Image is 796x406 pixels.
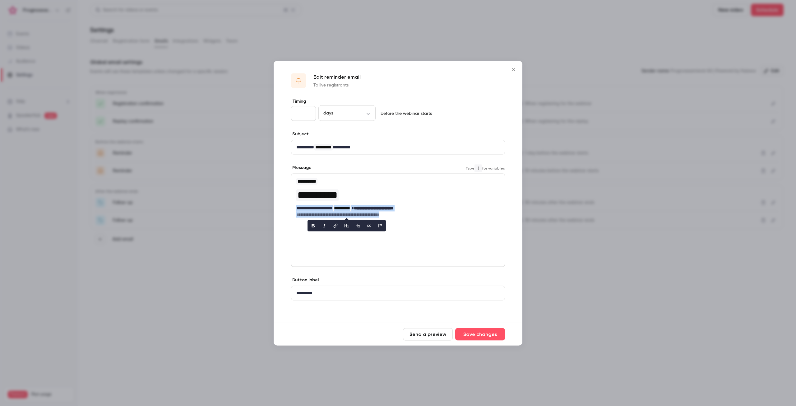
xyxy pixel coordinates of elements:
label: Subject [291,131,309,137]
p: Edit reminder email [313,73,361,81]
button: Close [507,63,520,76]
button: Send a preview [403,328,453,340]
code: { [474,165,482,172]
span: Type for variables [465,165,505,172]
div: editor [291,140,505,154]
label: Timing [291,98,505,104]
label: Message [291,164,312,170]
button: bold [308,221,318,231]
label: Button label [291,277,319,283]
button: blockquote [375,221,385,231]
button: Save changes [455,328,505,340]
p: before the webinar starts [378,110,432,116]
button: link [331,221,340,231]
div: editor [291,286,505,300]
div: days [318,110,376,116]
p: To live registrants [313,82,361,88]
button: italic [319,221,329,231]
div: editor [291,174,505,221]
